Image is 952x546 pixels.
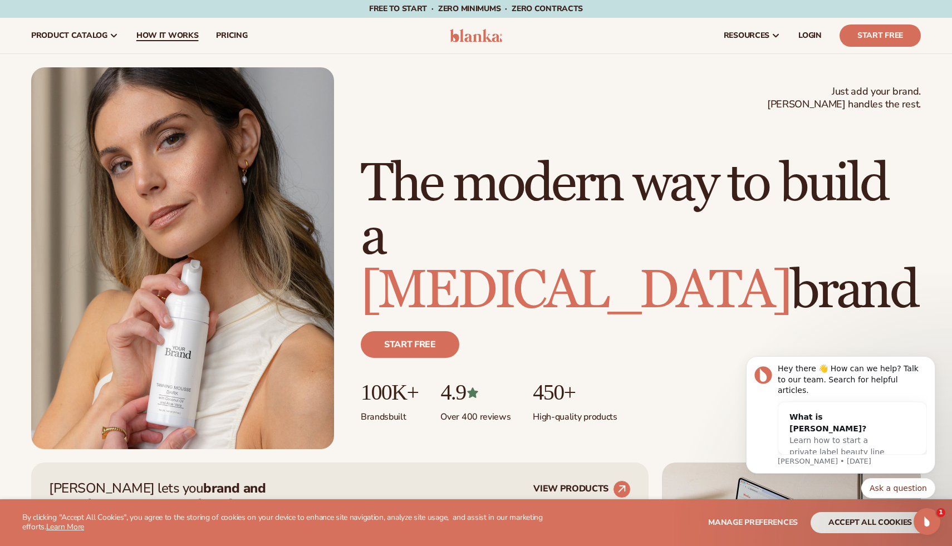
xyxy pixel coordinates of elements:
[369,3,583,14] span: Free to start · ZERO minimums · ZERO contracts
[136,31,199,40] span: How It Works
[31,31,107,40] span: product catalog
[22,18,127,53] a: product catalog
[715,18,789,53] a: resources
[708,512,798,533] button: Manage preferences
[440,405,511,423] p: Over 400 reviews
[361,380,418,405] p: 100K+
[207,18,256,53] a: pricing
[216,31,247,40] span: pricing
[936,508,945,517] span: 1
[450,29,503,42] img: logo
[840,24,921,47] a: Start Free
[22,513,562,532] p: By clicking "Accept All Cookies", you agree to the storing of cookies on your device to enhance s...
[533,380,617,405] p: 450+
[767,85,921,111] span: Just add your brand. [PERSON_NAME] handles the rest.
[46,522,84,532] a: Learn More
[533,480,631,498] a: VIEW PRODUCTS
[127,18,208,53] a: How It Works
[724,31,769,40] span: resources
[31,67,334,449] img: Female holding tanning mousse.
[729,331,952,516] iframe: Intercom notifications message
[533,405,617,423] p: High-quality products
[49,480,288,544] p: [PERSON_NAME] lets you —zero inventory, zero upfront costs, and we handle fulfillment for you.
[798,31,822,40] span: LOGIN
[789,18,831,53] a: LOGIN
[708,517,798,528] span: Manage preferences
[811,512,930,533] button: accept all cookies
[361,405,418,423] p: Brands built
[914,508,940,535] iframe: Intercom live chat
[361,158,921,318] h1: The modern way to build a brand
[361,258,790,323] span: [MEDICAL_DATA]
[361,331,459,358] a: Start free
[440,380,511,405] p: 4.9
